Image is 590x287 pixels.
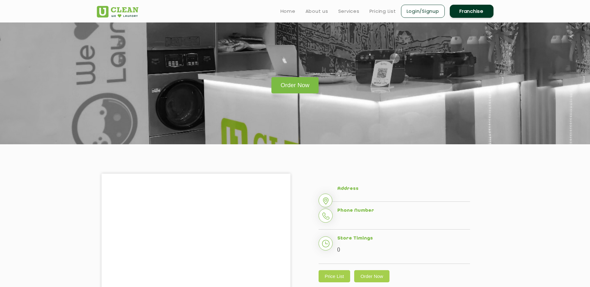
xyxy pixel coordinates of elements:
a: Services [338,7,359,15]
a: About us [305,7,328,15]
a: Home [280,7,295,15]
h5: Store Timings [337,236,470,241]
a: Franchise [450,5,493,18]
a: Order Now [354,270,389,282]
a: Price List [319,270,350,282]
a: Pricing List [369,7,396,15]
img: UClean Laundry and Dry Cleaning [97,6,138,17]
h5: Phone Number [337,208,470,214]
p: () [337,245,470,254]
a: Login/Signup [401,5,445,18]
a: Order Now [271,77,319,93]
h5: Address [337,186,470,192]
